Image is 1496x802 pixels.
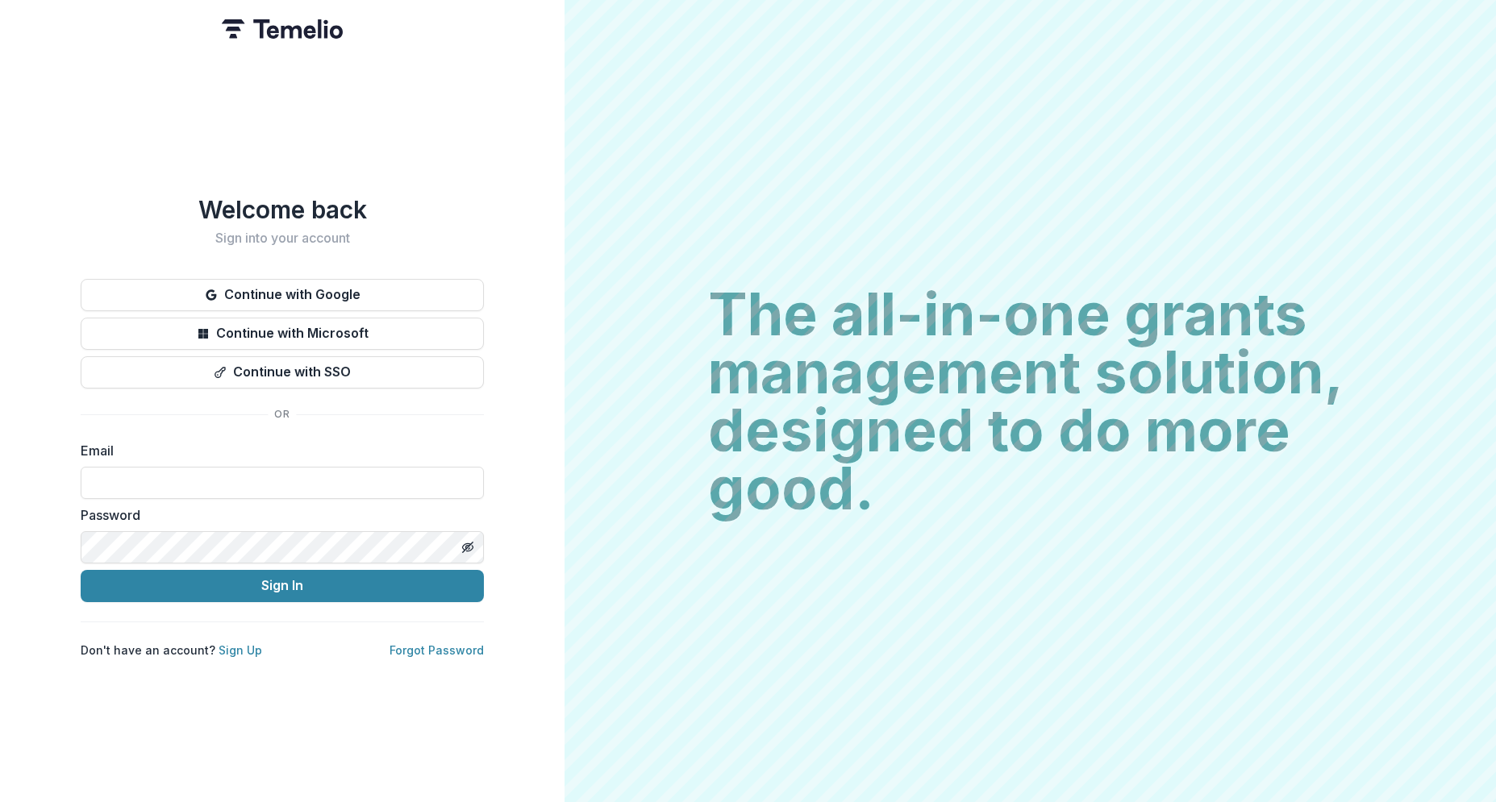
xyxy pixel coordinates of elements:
label: Password [81,505,474,525]
h1: Welcome back [81,195,484,224]
button: Sign In [81,570,484,602]
img: Temelio [222,19,343,39]
p: Don't have an account? [81,642,262,659]
button: Continue with Microsoft [81,318,484,350]
button: Toggle password visibility [455,534,481,560]
label: Email [81,441,474,460]
h2: Sign into your account [81,231,484,246]
button: Continue with SSO [81,356,484,389]
a: Sign Up [219,643,262,657]
button: Continue with Google [81,279,484,311]
a: Forgot Password [390,643,484,657]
